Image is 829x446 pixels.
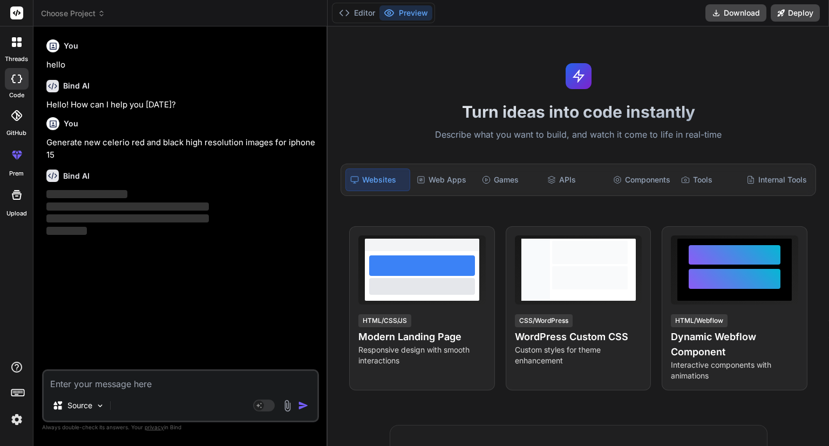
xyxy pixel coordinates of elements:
button: Download [705,4,766,22]
h4: Modern Landing Page [358,329,486,344]
h1: Turn ideas into code instantly [334,102,823,121]
button: Editor [335,5,379,21]
img: settings [8,410,26,429]
div: CSS/WordPress [515,314,573,327]
img: Pick Models [96,401,105,410]
p: hello [46,59,317,71]
h6: You [64,40,78,51]
span: ‌ [46,190,127,198]
div: Components [609,168,675,191]
div: Websites [345,168,410,191]
label: threads [5,55,28,64]
span: Choose Project [41,8,105,19]
div: Games [478,168,541,191]
label: GitHub [6,129,26,138]
label: Upload [6,209,27,218]
label: code [9,91,24,100]
div: Internal Tools [742,168,811,191]
button: Preview [379,5,432,21]
p: Hello! How can I help you [DATE]? [46,99,317,111]
p: Describe what you want to build, and watch it come to life in real-time [334,128,823,142]
img: icon [298,400,309,411]
h6: Bind AI [63,171,90,181]
div: HTML/CSS/JS [358,314,411,327]
p: Responsive design with smooth interactions [358,344,486,366]
h4: Dynamic Webflow Component [671,329,798,360]
p: Source [67,400,92,411]
p: Generate new celerio red and black high resolution images for iphone 15 [46,137,317,161]
button: Deploy [771,4,820,22]
span: ‌ [46,227,87,235]
h4: WordPress Custom CSS [515,329,642,344]
span: privacy [145,424,164,430]
div: Web Apps [412,168,475,191]
p: Always double-check its answers. Your in Bind [42,422,319,433]
h6: You [64,118,78,129]
div: APIs [543,168,606,191]
h6: Bind AI [63,80,90,91]
div: HTML/Webflow [671,314,728,327]
p: Interactive components with animations [671,360,798,381]
div: Tools [677,168,740,191]
span: ‌ [46,214,209,222]
p: Custom styles for theme enhancement [515,344,642,366]
img: attachment [281,400,294,412]
span: ‌ [46,202,209,211]
label: prem [9,169,24,178]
